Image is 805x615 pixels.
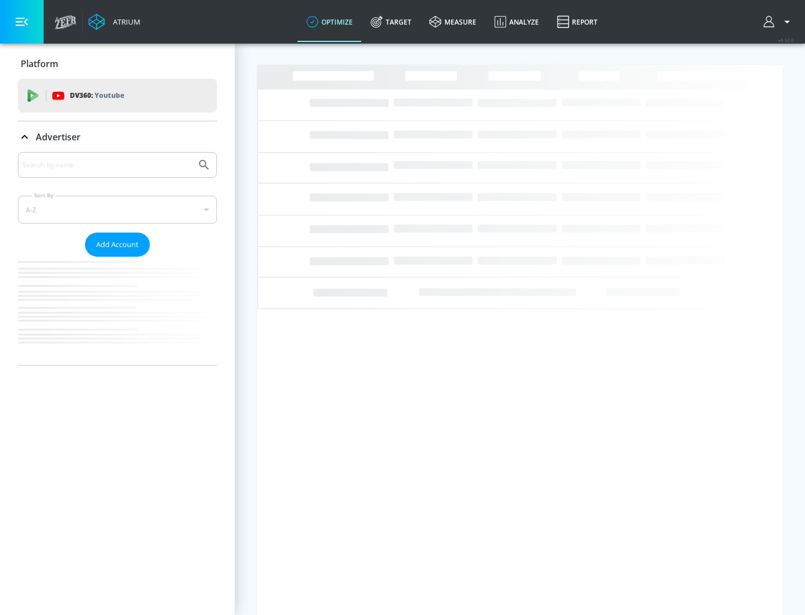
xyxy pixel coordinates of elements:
p: Youtube [94,89,124,101]
nav: list of Advertiser [18,257,217,365]
div: Platform [18,48,217,79]
span: v 4.32.0 [778,37,794,43]
a: measure [420,2,485,42]
label: Sort By [32,192,56,199]
div: Advertiser [18,152,217,365]
a: Analyze [485,2,548,42]
div: A-Z [18,196,217,224]
a: optimize [297,2,362,42]
span: Add Account [96,238,139,251]
a: Report [548,2,607,42]
div: Advertiser [18,121,217,153]
a: Target [362,2,420,42]
p: DV360: [70,89,124,102]
p: Advertiser [36,131,80,143]
p: Platform [21,58,58,70]
input: Search by name [22,158,192,172]
button: Add Account [85,233,150,257]
div: DV360: Youtube [18,79,217,112]
div: Atrium [108,17,140,27]
a: Atrium [88,13,140,30]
